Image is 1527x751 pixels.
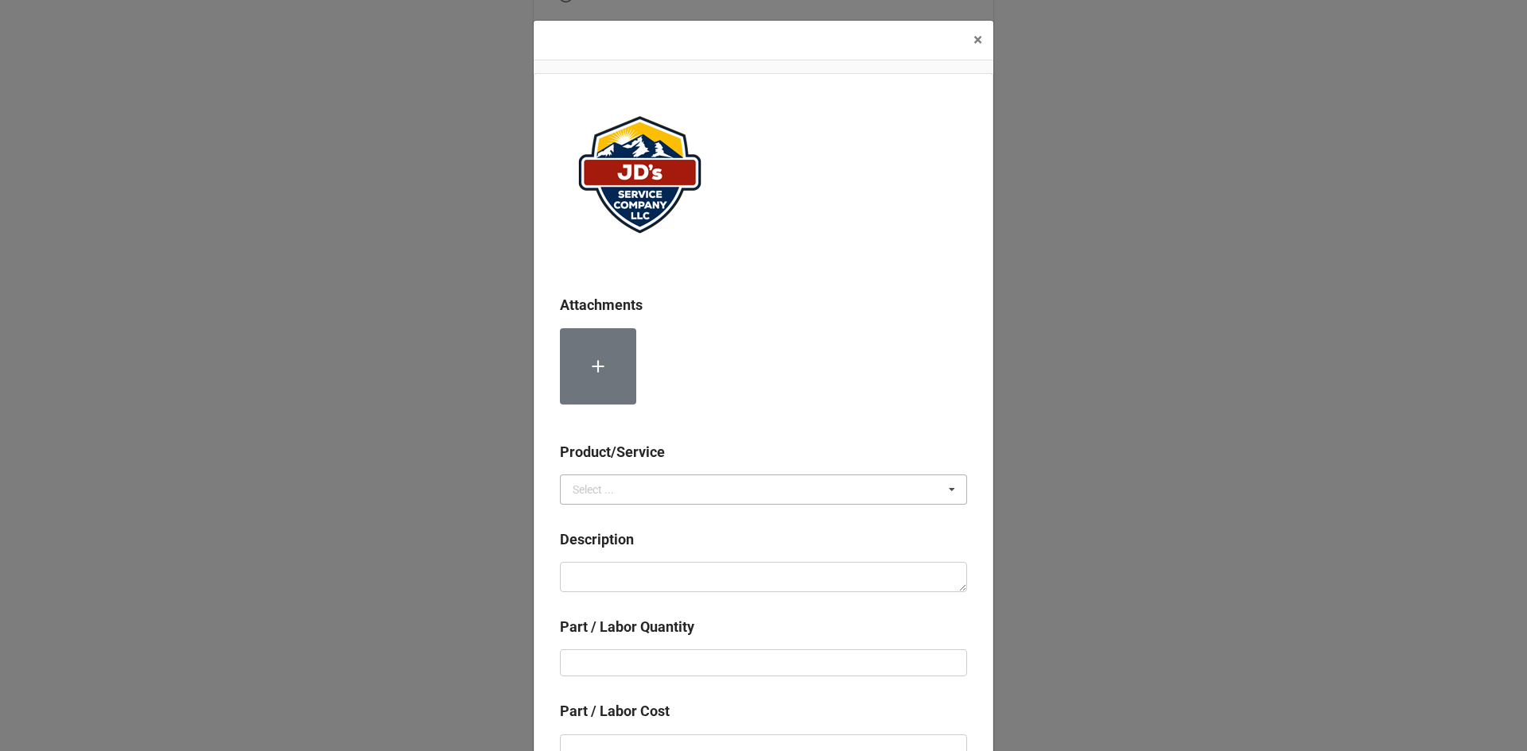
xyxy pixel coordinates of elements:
[560,294,643,316] label: Attachments
[560,441,665,463] label: Product/Service
[973,30,982,49] span: ×
[560,616,694,638] label: Part / Labor Quantity
[560,99,719,250] img: ePqffAuANl%2FJDServiceCoLogo_website.png
[573,484,614,495] div: Select ...
[560,700,670,722] label: Part / Labor Cost
[560,528,634,551] label: Description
